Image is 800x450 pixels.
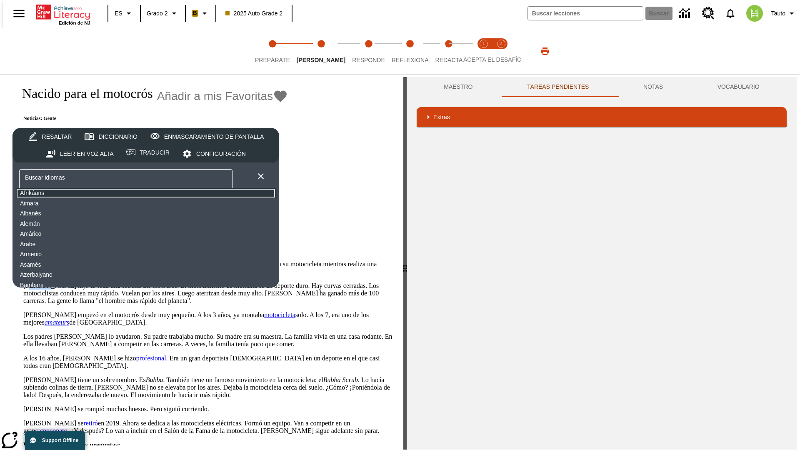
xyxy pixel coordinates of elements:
[157,127,216,142] button: Seleccionar estudiante
[176,145,252,163] button: Configuración
[119,127,157,142] button: Tipo de apoyo, Apoyo
[36,3,90,25] div: Portada
[252,168,269,185] button: Borrar la búsqueda
[697,2,720,25] a: Centro de recursos, Se abrirá en una pestaña nueva.
[7,1,31,26] button: Abrir el menú lateral
[463,56,522,63] span: ACEPTA EL DESAFÍO
[435,57,463,63] span: Redacta
[417,107,787,127] div: Extras
[136,355,166,362] a: profesional
[146,376,163,383] em: Bubba
[417,77,787,97] div: Instructional Panel Tabs
[20,260,41,270] div: Asamés
[23,355,393,370] p: A los 16 años, [PERSON_NAME] se hizo . Era un gran deportista [DEMOGRAPHIC_DATA] en un deporte en...
[500,42,502,46] text: 2
[147,9,168,18] span: Grado 2
[23,441,120,448] strong: Piensa y comenta estas preguntas:
[290,28,352,74] button: Lee step 2 of 5
[22,128,78,145] button: Resaltar
[12,128,279,162] div: split button
[13,86,153,101] h1: Nacido para el motocrós
[345,28,392,74] button: Responde step 3 of 5
[20,239,35,250] div: Árabe
[13,115,288,122] p: Noticias: Gente
[264,311,295,318] a: motocicleta
[741,2,768,24] button: Escoja un nuevo avatar
[323,376,358,383] em: Bubba Scrub
[143,6,182,21] button: Grado: Grado 2, Elige un grado
[23,282,393,305] p: [PERSON_NAME] hijo es toda una estrella del motocrós. El motociclismo de montaña es un deporte du...
[403,77,407,450] div: Pulsa la tecla de intro o la barra espaciadora y luego presiona las flechas de derecha e izquierd...
[23,333,393,348] p: Los padres [PERSON_NAME] lo ayudaron. Su padre trabajaba mucho. Su madre era su maestra. La famil...
[417,77,500,97] button: Maestro
[746,5,763,22] img: avatar image
[20,229,41,239] div: Amárico
[35,427,67,434] a: campeonato
[20,208,41,219] div: Albanés
[16,249,276,260] button: Armenio
[16,280,276,290] button: Bambara
[140,147,170,158] div: Traducir
[771,9,785,18] span: Tauto
[720,2,741,24] a: Notificaciones
[532,44,558,59] button: Imprimir
[392,57,429,63] span: Reflexiona
[83,420,98,427] a: retiró
[126,149,135,156] img: translateIcon.svg
[352,57,385,63] span: Responde
[472,28,496,74] button: Acepta el desafío lee step 1 of 2
[616,77,690,97] button: NOTAS
[188,6,213,21] button: Boost El color de la clase es anaranjado claro. Cambiar el color de la clase.
[157,90,273,103] span: Añadir a mis Favoritas
[500,77,616,97] button: TAREAS PENDIENTES
[433,113,450,122] p: Extras
[489,28,513,74] button: Acepta el desafío contesta step 2 of 2
[120,145,176,160] button: Traducir
[45,319,70,326] a: amateurs
[23,311,393,326] p: [PERSON_NAME] empezó en el motocrós desde muy pequeño. A los 3 años, ya montaba solo. A los 7, er...
[16,219,276,229] button: Alemán
[23,405,393,413] p: [PERSON_NAME] se rompió muchos huesos. Pero siguió corriendo.
[20,127,115,142] button: Seleccione Lexile, 320 Lexile (Se aproxima)
[385,28,435,74] button: Reflexiona step 4 of 5
[16,270,276,280] button: Azerbaiyano
[193,8,197,18] span: B
[144,128,270,145] button: Enmascaramiento de pantalla
[25,431,85,450] button: Support Offline
[20,219,40,229] div: Alemán
[196,149,246,159] div: Configuración
[78,128,143,145] button: Diccionario
[16,239,276,250] button: Árabe
[157,89,288,103] button: Añadir a mis Favoritas - Nacido para el motocrós
[23,420,393,435] p: [PERSON_NAME] se en 2019. Ahora se dedica a las motocicletas eléctricas. Formó un equipo. Van a c...
[20,249,42,260] div: Armenio
[20,188,44,198] div: Afrikáans
[60,149,114,159] div: Leer en voz alta
[528,7,643,20] input: Buscar campo
[16,260,276,270] button: Asamés
[20,280,44,290] div: Bambara
[40,145,120,163] button: Leer en voz alta
[115,9,122,18] span: ES
[297,57,345,63] span: [PERSON_NAME]
[98,132,137,142] div: Diccionario
[16,208,276,219] button: Albanés
[429,28,470,74] button: Redacta step 5 of 5
[16,188,276,198] button: Afrikáans
[20,270,52,280] div: Azerbaiyano
[407,77,797,450] div: activity
[16,198,276,209] button: Aimara
[42,437,78,443] span: Support Offline
[23,376,393,399] p: [PERSON_NAME] tiene un sobrenombre. Es . También tiene un famoso movimiento en la motocicleta: el...
[225,9,283,18] span: 2025 Auto Grade 2
[19,169,232,190] div: Buscar idiomas
[59,20,90,25] span: Edición de NJ
[248,28,297,74] button: Prepárate step 1 of 5
[3,77,403,445] div: reading
[482,42,485,46] text: 1
[20,198,38,209] div: Aimara
[690,77,787,97] button: VOCABULARIO
[42,132,72,142] div: Resaltar
[16,229,276,239] button: Amárico
[674,2,697,25] a: Centro de información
